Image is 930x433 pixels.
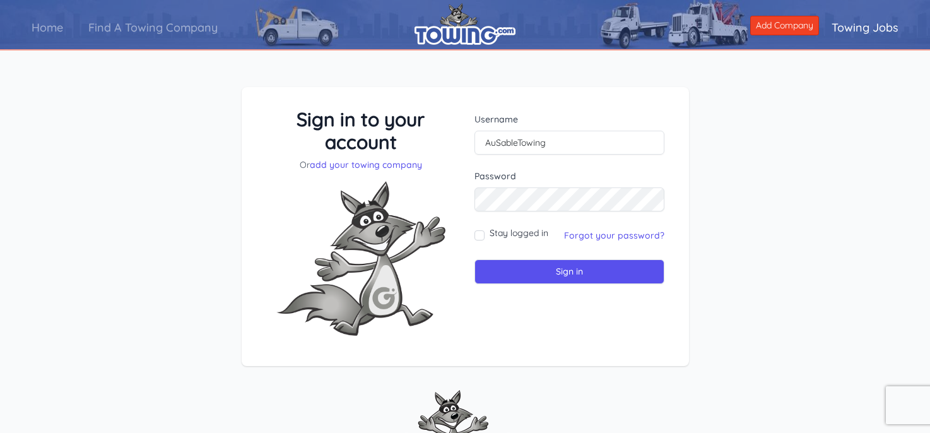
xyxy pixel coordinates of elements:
p: Or [266,158,456,171]
label: Password [474,170,664,182]
a: Home [19,9,76,45]
img: logo.png [415,3,515,45]
a: Forgot your password? [564,230,664,241]
label: Stay logged in [490,227,548,239]
label: Username [474,113,664,126]
a: Find A Towing Company [76,9,230,45]
a: Add Company [750,16,819,35]
input: Sign in [474,259,664,284]
a: add your towing company [310,159,422,170]
img: Fox-Excited.png [266,171,456,346]
a: Towing Jobs [819,9,911,45]
h3: Sign in to your account [266,108,456,153]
